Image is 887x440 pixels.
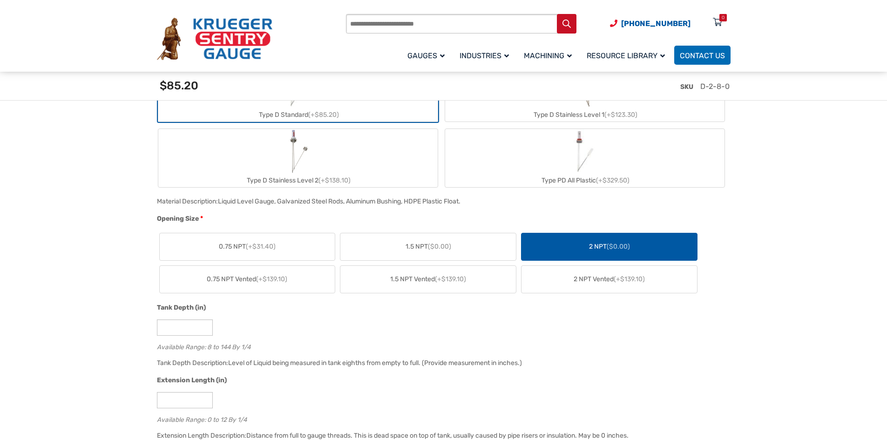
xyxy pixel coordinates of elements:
span: Industries [460,51,509,60]
span: (+$139.10) [256,275,287,283]
span: D-2-8-0 [700,82,730,91]
span: ($0.00) [428,243,451,250]
abbr: required [200,214,203,223]
label: Type D Stainless Level 2 [158,129,438,187]
div: Available Range: 0 to 12 By 1/4 [157,414,726,423]
span: 1.5 NPT [406,242,451,251]
span: (+$123.30) [604,111,637,119]
div: Level of Liquid being measured in tank eighths from empty to full. (Provide measurement in inches.) [228,359,522,367]
div: Type D Stainless Level 1 [445,108,724,122]
img: Krueger Sentry Gauge [157,18,272,61]
a: Gauges [402,44,454,66]
span: Extension Length Description: [157,432,246,440]
span: 0.75 NPT Vented [207,274,287,284]
span: 2 NPT Vented [574,274,645,284]
span: Machining [524,51,572,60]
div: Type PD All Plastic [445,174,724,187]
span: SKU [680,83,693,91]
a: Contact Us [674,46,731,65]
span: 2 NPT [589,242,630,251]
span: (+$139.10) [614,275,645,283]
div: Distance from full to gauge threads. This is dead space on top of tank, usually caused by pipe ri... [246,432,629,440]
div: Liquid Level Gauge, Galvanized Steel Rods, Aluminum Bushing, HDPE Plastic Float. [218,197,460,205]
span: (+$31.40) [246,243,276,250]
span: (+$85.20) [308,111,339,119]
span: [PHONE_NUMBER] [621,19,691,28]
span: (+$138.10) [318,176,351,184]
span: Gauges [407,51,445,60]
span: Material Description: [157,197,218,205]
div: 0 [722,14,724,21]
span: (+$329.50) [596,176,630,184]
span: Contact Us [680,51,725,60]
span: Opening Size [157,215,199,223]
div: Available Range: 8 to 144 By 1/4 [157,341,726,350]
span: ($0.00) [607,243,630,250]
a: Phone Number (920) 434-8860 [610,18,691,29]
a: Industries [454,44,518,66]
span: (+$139.10) [435,275,466,283]
span: 0.75 NPT [219,242,276,251]
span: Tank Depth Description: [157,359,228,367]
span: Extension Length (in) [157,376,227,384]
a: Resource Library [581,44,674,66]
a: Machining [518,44,581,66]
span: Tank Depth (in) [157,304,206,311]
div: Type D Standard [158,108,438,122]
div: Type D Stainless Level 2 [158,174,438,187]
label: Type PD All Plastic [445,129,724,187]
span: 1.5 NPT Vented [390,274,466,284]
span: Resource Library [587,51,665,60]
